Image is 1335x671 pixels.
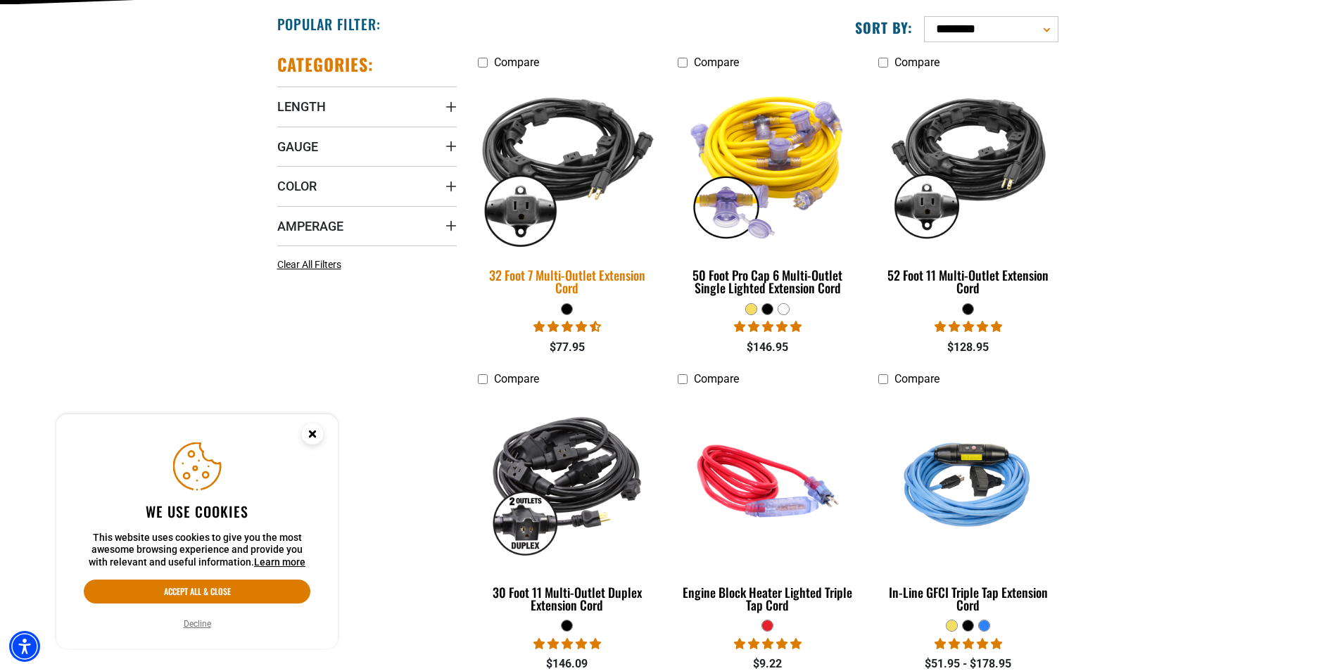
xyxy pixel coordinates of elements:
div: 50 Foot Pro Cap 6 Multi-Outlet Single Lighted Extension Cord [678,269,857,294]
a: This website uses cookies to give you the most awesome browsing experience and provide you with r... [254,556,305,568]
span: Compare [894,372,939,385]
summary: Length [277,87,457,126]
span: Color [277,178,317,194]
span: Clear All Filters [277,259,341,270]
span: 4.80 stars [734,320,802,333]
span: Compare [494,372,539,385]
div: 32 Foot 7 Multi-Outlet Extension Cord [478,269,657,294]
button: Close this option [287,414,338,458]
h2: We use cookies [84,502,310,520]
h2: Categories: [277,53,374,75]
span: 5.00 stars [533,637,601,651]
span: 4.67 stars [533,320,601,333]
a: black 30 Foot 11 Multi-Outlet Duplex Extension Cord [478,393,657,620]
span: Amperage [277,218,343,234]
a: black 52 Foot 11 Multi-Outlet Extension Cord [878,76,1058,302]
img: red [679,400,856,561]
img: black [479,400,656,561]
div: Accessibility Menu [9,631,40,662]
span: 5.00 stars [935,637,1002,651]
span: Compare [894,56,939,69]
div: Engine Block Heater Lighted Triple Tap Cord [678,586,857,611]
span: Gauge [277,139,318,155]
img: black [880,83,1057,245]
span: Compare [494,56,539,69]
summary: Amperage [277,206,457,245]
label: Sort by: [855,18,913,37]
div: In-Line GFCI Triple Tap Extension Cord [878,586,1058,611]
a: yellow 50 Foot Pro Cap 6 Multi-Outlet Single Lighted Extension Cord [678,76,857,302]
span: Compare [694,56,739,69]
span: Compare [694,372,739,385]
span: 5.00 stars [734,637,802,651]
div: $128.95 [878,339,1058,356]
img: yellow [679,83,856,245]
img: black [469,74,666,254]
a: Light Blue In-Line GFCI Triple Tap Extension Cord [878,393,1058,620]
div: 52 Foot 11 Multi-Outlet Extension Cord [878,269,1058,294]
button: Decline [179,617,215,631]
summary: Color [277,166,457,205]
aside: Cookie Consent [56,414,338,649]
div: $77.95 [478,339,657,356]
div: $146.95 [678,339,857,356]
p: This website uses cookies to give you the most awesome browsing experience and provide you with r... [84,532,310,569]
a: black 32 Foot 7 Multi-Outlet Extension Cord [478,76,657,302]
div: 30 Foot 11 Multi-Outlet Duplex Extension Cord [478,586,657,611]
img: Light Blue [880,400,1057,561]
h2: Popular Filter: [277,15,381,33]
button: Accept all & close [84,580,310,603]
a: Clear All Filters [277,257,347,272]
a: red Engine Block Heater Lighted Triple Tap Cord [678,393,857,620]
span: 4.95 stars [935,320,1002,333]
span: Length [277,98,326,115]
summary: Gauge [277,127,457,166]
